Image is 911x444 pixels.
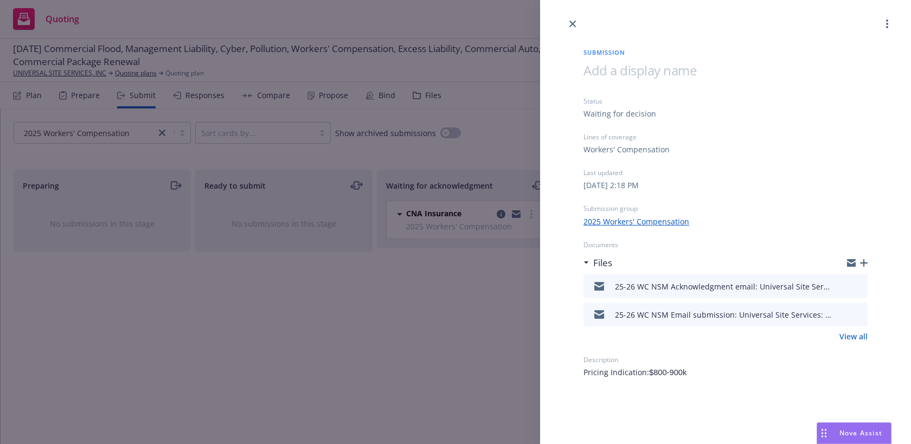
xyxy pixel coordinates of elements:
[615,281,832,292] div: 25-26 WC NSM Acknowledgment email: Universal Site Services: 25-26 WC Quote (Eff: 10/01)
[583,240,868,249] div: Documents
[817,422,891,444] button: Nova Assist
[566,17,579,30] a: close
[583,256,612,270] div: Files
[583,132,868,141] div: Lines of coverage
[583,108,656,119] div: Waiting for decision
[583,144,670,155] div: Workers' Compensation
[593,256,612,270] h3: Files
[583,96,868,106] div: Status
[836,280,845,293] button: download file
[649,368,687,377] span: $800-900k
[839,331,868,342] a: View all
[854,308,863,321] button: preview file
[583,204,868,213] div: Submission group
[854,280,863,293] button: preview file
[583,48,868,57] span: Submission
[839,428,882,437] span: Nova Assist
[583,179,639,191] div: [DATE] 2:18 PM
[615,309,832,320] div: 25-26 WC NSM Email submission: Universal Site Services: 25-26 WC Quote (Eff: 10/01)
[881,17,894,30] a: more
[583,168,868,177] div: Last updated
[817,423,831,443] div: Drag to move
[583,366,687,378] span: Pricing Indication:
[583,216,689,227] a: 2025 Workers' Compensation
[836,308,845,321] button: download file
[583,355,868,364] div: Description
